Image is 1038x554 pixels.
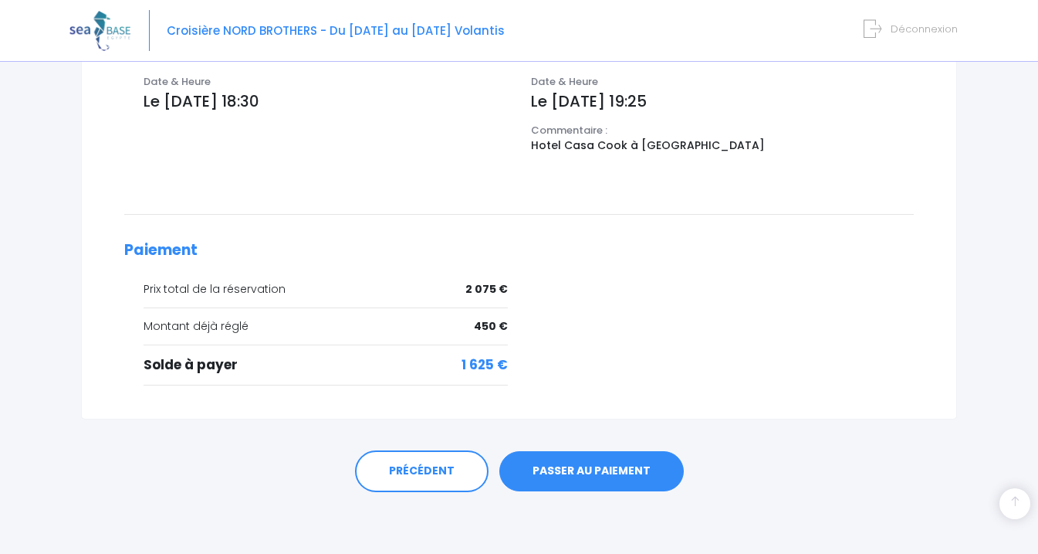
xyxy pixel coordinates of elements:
span: Date & Heure [531,74,598,89]
span: 2 075 € [465,281,508,297]
span: Déconnexion [891,22,958,36]
span: 450 € [474,318,508,335]
h2: Paiement [124,242,914,260]
p: Hotel Casa Cook à [GEOGRAPHIC_DATA] [531,138,915,154]
div: Prix total de la réservation [144,281,508,297]
div: Montant déjà réglé [144,318,508,335]
span: 1 625 € [462,355,508,376]
span: Date & Heure [144,74,211,89]
span: Commentaire : [531,123,607,138]
div: Solde à payer [144,355,508,376]
span: Croisière NORD BROTHERS - Du [DATE] au [DATE] Volantis [167,22,505,39]
p: Le [DATE] 18:30 [144,90,508,113]
p: Le [DATE] 19:25 [531,90,915,113]
a: PASSER AU PAIEMENT [499,451,684,491]
a: PRÉCÉDENT [355,450,489,492]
